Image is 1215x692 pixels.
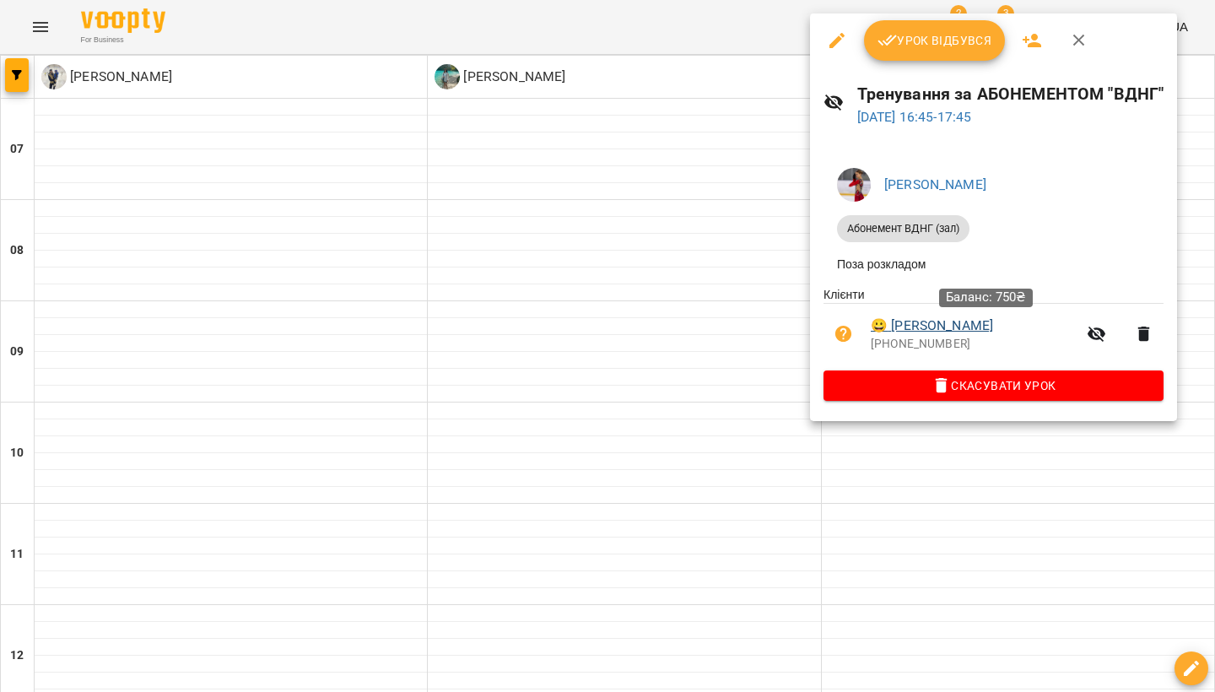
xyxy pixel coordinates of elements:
[884,176,986,192] a: [PERSON_NAME]
[857,81,1164,107] h6: Тренування за АБОНЕМЕНТОМ "ВДНГ"
[823,370,1164,401] button: Скасувати Урок
[877,30,992,51] span: Урок відбувся
[864,20,1006,61] button: Урок відбувся
[823,249,1164,279] li: Поза розкладом
[871,316,993,336] a: 😀 [PERSON_NAME]
[857,109,972,125] a: [DATE] 16:45-17:45
[823,314,864,354] button: Візит ще не сплачено. Додати оплату?
[837,221,969,236] span: Абонемент ВДНГ (зал)
[823,286,1164,370] ul: Клієнти
[837,376,1150,396] span: Скасувати Урок
[946,289,1026,305] span: Баланс: 750₴
[837,168,871,202] img: d4df656d4e26a37f052297bfa2736557.jpeg
[871,336,1077,353] p: [PHONE_NUMBER]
